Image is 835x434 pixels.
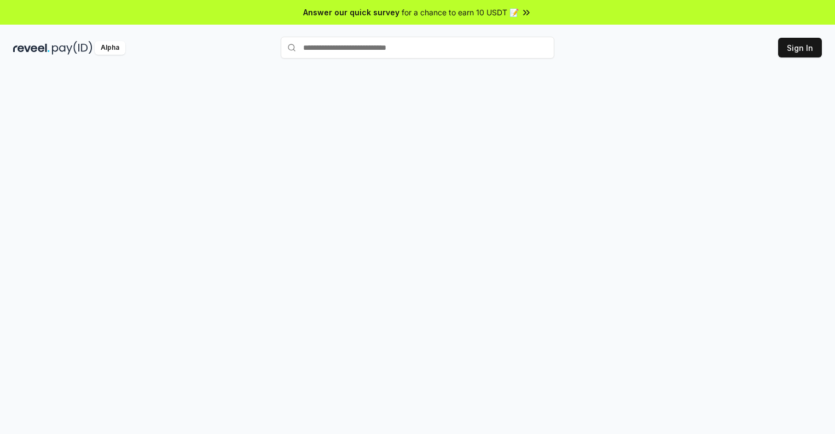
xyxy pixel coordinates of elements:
[303,7,399,18] span: Answer our quick survey
[52,41,92,55] img: pay_id
[778,38,822,57] button: Sign In
[13,41,50,55] img: reveel_dark
[402,7,519,18] span: for a chance to earn 10 USDT 📝
[95,41,125,55] div: Alpha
